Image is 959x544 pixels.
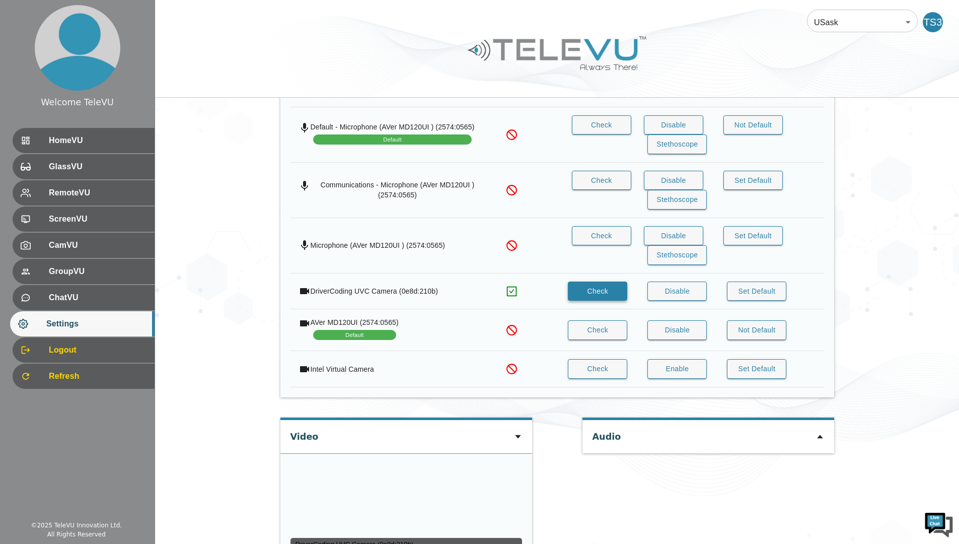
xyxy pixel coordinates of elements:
[568,282,627,301] button: Check
[13,233,155,258] div: CamVU
[49,292,146,304] span: ChatVU
[924,509,954,539] img: Chat Widget
[727,282,786,301] button: Set Default
[644,226,703,246] button: Disable
[311,122,475,147] div: Default - Microphone (AVer MD120UI ) (2574:0565)
[311,317,399,343] div: AVer MD120UI (2574:0565)
[49,187,146,199] span: RemoteVU
[311,363,374,375] div: Intel Virtual Camera
[58,127,139,229] span: We're online!
[31,521,122,530] div: © 2025 TeleVU Innovation Ltd.
[49,161,146,173] span: GlassVU
[49,134,146,147] span: HomeVU
[13,207,155,232] div: ScreenVU
[49,265,146,278] span: GroupVU
[35,5,120,91] img: profile.png
[572,171,631,190] button: Check
[647,359,707,379] button: Enable
[290,79,824,387] table: simple table
[568,320,627,340] button: Check
[647,282,707,301] button: Disable
[572,226,631,246] button: Check
[313,330,396,340] span: Default
[17,47,42,72] img: d_736959983_company_1615157101543_736959983
[644,115,703,135] button: Disable
[644,171,703,190] button: Disable
[647,134,707,154] button: Stethoscope
[593,420,621,448] div: Audio
[568,359,627,379] button: Check
[647,190,707,210] button: Stethoscope
[13,337,155,363] div: Logout
[41,96,114,109] div: Welcome TeleVU
[52,53,169,66] div: Chat with us now
[13,154,155,179] div: GlassVU
[647,320,707,340] button: Disable
[13,285,155,310] div: ChatVU
[723,226,783,246] button: Set Default
[723,171,783,190] button: Set Default
[49,239,146,251] span: CamVU
[727,359,786,379] button: Set Default
[572,115,631,135] button: Check
[47,530,106,539] div: All Rights Reserved
[467,32,648,74] img: Logo
[13,259,155,284] div: GroupVU
[13,180,155,206] div: RemoteVU
[313,134,472,145] span: Default
[807,8,918,36] div: USask
[647,245,707,265] button: Stethoscope
[13,364,155,389] div: Refresh
[5,275,192,310] textarea: Type your message and hit 'Enter'
[10,311,155,336] div: Settings
[49,344,146,356] span: Logout
[49,370,146,382] span: Refresh
[290,420,319,448] div: Video
[723,115,783,135] button: Not Default
[311,285,438,297] div: DriverCoding UVC Camera (0e8d:210b)
[165,5,189,29] div: Minimize live chat window
[923,12,943,32] div: TS3
[311,239,446,251] div: Microphone (AVer MD120UI ) (2574:0565)
[46,318,146,330] span: Settings
[311,180,485,200] div: Communications - Microphone (AVer MD120UI ) (2574:0565)
[727,320,786,340] button: Not Default
[13,128,155,153] div: HomeVU
[49,213,146,225] span: ScreenVU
